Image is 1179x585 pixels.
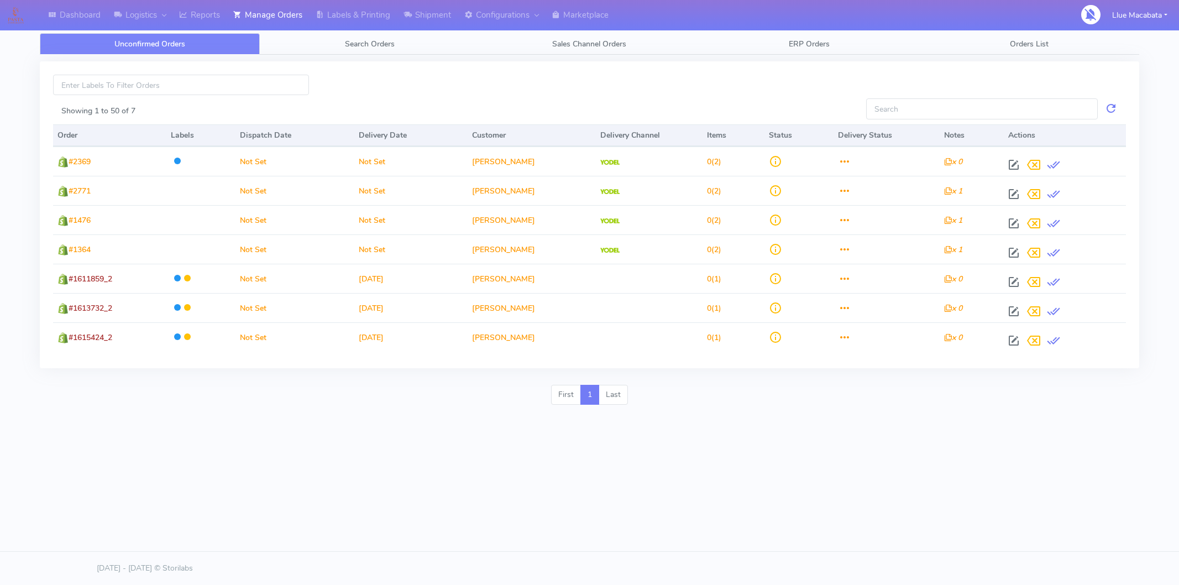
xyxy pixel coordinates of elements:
span: 0 [707,156,711,167]
i: x 0 [944,303,962,314]
img: Yodel [600,160,620,165]
i: x 1 [944,186,962,196]
span: (2) [707,215,721,226]
img: Yodel [600,189,620,195]
th: Delivery Date [354,124,468,147]
th: Delivery Status [834,124,940,147]
td: [PERSON_NAME] [468,293,596,322]
th: Actions [1004,124,1126,147]
input: Search [866,98,1098,119]
td: [PERSON_NAME] [468,147,596,176]
th: Customer [468,124,596,147]
th: Items [703,124,764,147]
i: x 1 [944,244,962,255]
td: Not Set [354,234,468,264]
span: (2) [707,186,721,196]
span: (1) [707,303,721,314]
td: [PERSON_NAME] [468,322,596,352]
th: Labels [166,124,235,147]
span: #2771 [69,186,91,196]
td: Not Set [235,176,355,205]
span: 0 [707,303,711,314]
span: Orders List [1010,39,1049,49]
td: Not Set [354,147,468,176]
th: Status [764,124,834,147]
i: x 0 [944,274,962,284]
span: (1) [707,274,721,284]
button: Llue Macabata [1104,4,1176,27]
td: [PERSON_NAME] [468,205,596,234]
span: #1476 [69,215,91,226]
img: Yodel [600,248,620,253]
input: Enter Labels To Filter Orders [53,75,309,95]
span: (2) [707,156,721,167]
ul: Tabs [40,33,1139,55]
span: #1611859_2 [69,274,112,284]
img: Yodel [600,218,620,224]
span: 0 [707,186,711,196]
td: Not Set [235,293,355,322]
td: [DATE] [354,264,468,293]
span: 0 [707,274,711,284]
span: (1) [707,332,721,343]
th: Notes [940,124,1004,147]
span: (2) [707,244,721,255]
td: Not Set [354,176,468,205]
span: #1613732_2 [69,303,112,314]
label: Showing 1 to 50 of 7 [61,105,135,117]
td: [PERSON_NAME] [468,176,596,205]
td: Not Set [235,147,355,176]
span: Sales Channel Orders [552,39,626,49]
td: Not Set [235,322,355,352]
span: Search Orders [345,39,395,49]
td: Not Set [235,234,355,264]
th: Order [53,124,166,147]
span: Unconfirmed Orders [114,39,185,49]
td: Not Set [354,205,468,234]
td: [PERSON_NAME] [468,264,596,293]
span: #2369 [69,156,91,167]
span: 0 [707,332,711,343]
a: 1 [580,385,599,405]
th: Delivery Channel [596,124,702,147]
span: 0 [707,215,711,226]
span: #1615424_2 [69,332,112,343]
i: x 0 [944,156,962,167]
td: [DATE] [354,293,468,322]
span: 0 [707,244,711,255]
td: Not Set [235,205,355,234]
i: x 0 [944,332,962,343]
span: #1364 [69,244,91,255]
th: Dispatch Date [235,124,355,147]
td: [DATE] [354,322,468,352]
i: x 1 [944,215,962,226]
td: Not Set [235,264,355,293]
td: [PERSON_NAME] [468,234,596,264]
span: ERP Orders [789,39,830,49]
